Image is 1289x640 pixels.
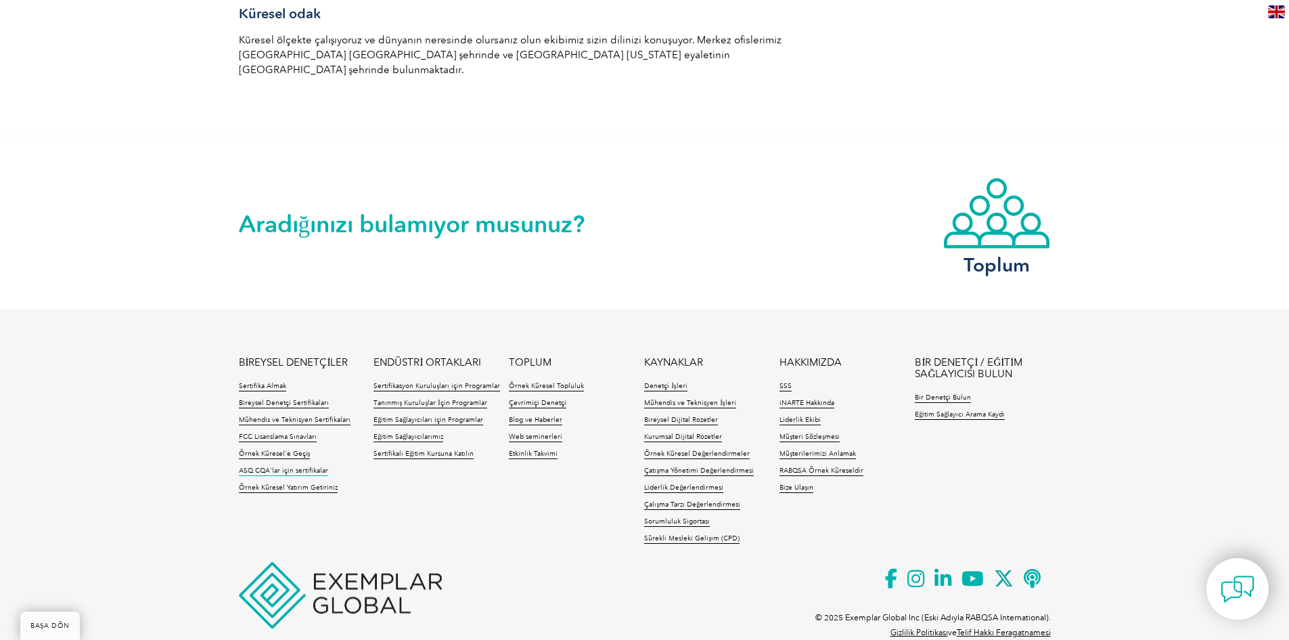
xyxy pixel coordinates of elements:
[644,450,750,459] a: Örnek Küresel Değerlendirmeler
[509,399,566,408] a: Çevrimiçi Denetçi
[239,382,286,390] font: Sertifika Almak
[239,382,286,391] a: Sertifika Almak
[644,467,754,475] font: Çatışma Yönetimi Değerlendirmesi
[644,399,736,408] a: Mühendis ve Teknisyen İşleri
[239,399,329,407] font: Bireysel Denetçi Sertifikaları
[374,382,500,391] a: Sertifikasyon Kuruluşları için Programlar
[239,5,321,22] font: Küresel odak
[644,517,710,527] a: Sorumluluk Sigortası
[239,356,348,368] font: BİREYSEL DENETÇİLER
[815,613,1051,622] font: © 2025 Exemplar Global Inc (Eski Adıyla RABQSA International).
[964,253,1030,276] font: Toplum
[374,450,474,459] a: Sertifikalı Eğitim Kursuna Katılın
[779,416,821,424] font: Liderlik Ekibi
[890,628,948,637] a: Gizlilik Politikası
[374,356,481,368] font: ENDÜSTRİ ORTAKLARI
[1268,5,1285,18] img: en
[644,517,710,526] font: Sorumluluk Sigortası
[779,382,792,391] a: SSS
[915,356,1022,380] font: BİR DENETÇİ / EĞİTİM SAĞLAYICISI BULUN
[374,357,481,368] a: ENDÜSTRİ ORTAKLARI
[509,356,551,368] font: TOPLUM
[779,399,834,407] font: iNARTE Hakkında
[374,399,487,407] font: Tanınmış Kuruluşlar İçin Programlar
[509,382,584,390] font: Örnek Küresel Topluluk
[779,433,840,442] a: Müşteri Sözleşmesi
[943,177,1051,250] img: icon-community.webp
[779,450,856,459] a: Müşterilerimizi Anlamak
[509,399,566,407] font: Çevrimiçi Denetçi
[509,450,558,459] a: Etkinlik Takvimi
[644,433,722,441] font: Kurumsal Dijital Rozetler
[644,450,750,458] font: Örnek Küresel Değerlendirmeler
[239,399,329,408] a: Bireysel Denetçi Sertifikaları
[374,450,474,458] font: Sertifikalı Eğitim Kursuna Katılın
[239,433,317,442] a: FCC Lisanslama Sınavları
[374,399,487,408] a: Tanınmış Kuruluşlar İçin Programlar
[779,467,863,476] a: RABQSA Örnek Küreseldir
[957,628,1051,637] a: Telif Hakkı Feragatnamesi
[644,500,740,510] a: Çalışma Tarzı Değerlendirmesi
[779,416,821,425] a: Liderlik Ekibi
[239,562,442,628] img: Örnek Küresel
[509,357,551,368] a: TOPLUM
[239,416,350,424] font: Mühendis ve Teknisyen Sertifikaları
[644,382,687,390] font: Denetçi İşleri
[509,416,562,425] a: Blog ve Haberler
[644,534,740,542] font: Sürekli Mesleki Gelişim (CPD)
[239,467,328,475] font: ASQ CQA'lar için sertifikalar
[239,416,350,425] a: Mühendis ve Teknisyen Sertifikaları
[779,433,840,441] font: Müşteri Sözleşmesi
[644,500,740,509] font: Çalışma Tarzı Değerlendirmesi
[644,484,723,493] a: Liderlik Değerlendirmesi
[915,393,971,402] font: Bir Denetçi Bulun
[374,433,443,442] a: Eğitim Sağlayıcılarımız
[915,393,971,403] a: Bir Denetçi Bulun
[644,534,740,544] a: Sürekli Mesleki Gelişim (CPD)
[779,484,813,493] a: Bize Ulaşın
[374,382,500,390] font: Sertifikasyon Kuruluşları için Programlar
[20,612,80,640] a: BAŞA DÖN
[374,433,443,441] font: Eğitim Sağlayıcılarımız
[644,356,703,368] font: KAYNAKLAR
[509,433,562,441] font: Web seminerleri
[239,357,348,368] a: BİREYSEL DENETÇİLER
[509,382,584,391] a: Örnek Küresel Topluluk
[779,399,834,408] a: iNARTE Hakkında
[239,484,338,493] a: Örnek Küresel Yatırım Getiriniz
[915,410,1005,420] a: Eğitim Sağlayıcı Arama Kaydı
[239,433,317,441] font: FCC Lisanslama Sınavları
[948,628,957,637] font: ve
[239,450,311,459] a: Örnek Küresel'e Geçiş
[915,410,1005,419] font: Eğitim Sağlayıcı Arama Kaydı
[30,622,70,630] font: BAŞA DÖN
[644,416,718,425] a: Bireysel Dijital Rozetler
[644,416,718,424] font: Bireysel Dijital Rozetler
[915,357,1050,380] a: BİR DENETÇİ / EĞİTİM SAĞLAYICISI BULUN
[239,34,782,76] font: Küresel ölçekte çalışıyoruz ve dünyanın neresinde olursanız olun ekibimiz sizin dilinizi konuşuyo...
[374,416,483,425] a: Eğitim Sağlayıcıları için Programlar
[239,450,311,458] font: Örnek Küresel'e Geçiş
[509,450,558,458] font: Etkinlik Takvimi
[644,399,736,407] font: Mühendis ve Teknisyen İşleri
[644,467,754,476] a: Çatışma Yönetimi Değerlendirmesi
[779,382,792,390] font: SSS
[779,450,856,458] font: Müşterilerimizi Anlamak
[779,357,842,368] a: HAKKIMIZDA
[509,433,562,442] a: Web seminerleri
[239,484,338,492] font: Örnek Küresel Yatırım Getiriniz
[779,484,813,492] font: Bize Ulaşın
[644,433,722,442] a: Kurumsal Dijital Rozetler
[644,484,723,492] font: Liderlik Değerlendirmesi
[239,210,585,238] font: Aradığınızı bulamıyor musunuz?
[239,467,328,476] a: ASQ CQA'lar için sertifikalar
[779,356,842,368] font: HAKKIMIZDA
[779,467,863,475] font: RABQSA Örnek Küreseldir
[509,416,562,424] font: Blog ve Haberler
[644,357,703,368] a: KAYNAKLAR
[1221,572,1254,606] img: contact-chat.png
[374,416,483,424] font: Eğitim Sağlayıcıları için Programlar
[644,382,687,391] a: Denetçi İşleri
